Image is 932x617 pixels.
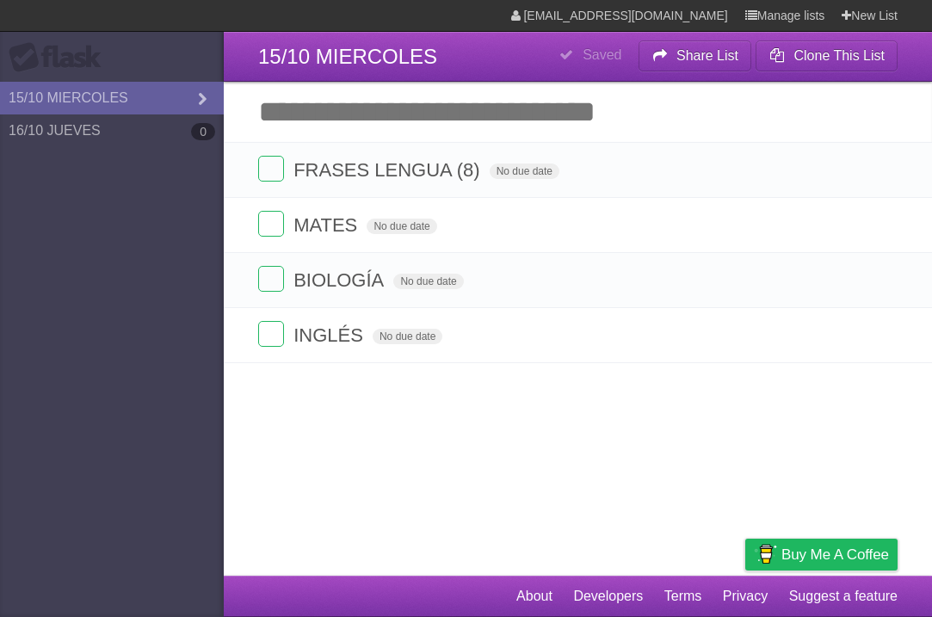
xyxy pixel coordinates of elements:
a: Privacy [723,580,768,613]
span: No due date [490,164,559,179]
label: Done [258,266,284,292]
a: Suggest a feature [789,580,898,613]
span: INGLÉS [293,324,367,346]
label: Done [258,211,284,237]
b: Share List [676,48,738,63]
span: FRASES LENGUA (8) [293,159,484,181]
a: Buy me a coffee [745,539,898,571]
b: Saved [583,47,621,62]
div: Flask [9,42,112,73]
label: Done [258,321,284,347]
span: No due date [393,274,463,289]
span: No due date [367,219,436,234]
a: Terms [664,580,702,613]
a: Developers [573,580,643,613]
span: Buy me a coffee [781,540,889,570]
span: MATES [293,214,361,236]
button: Clone This List [756,40,898,71]
b: 0 [191,123,215,140]
label: Done [258,156,284,182]
span: 15/10 MIERCOLES [258,45,437,68]
button: Share List [639,40,752,71]
span: BIOLOGÍA [293,269,388,291]
img: Buy me a coffee [754,540,777,569]
a: About [516,580,552,613]
span: No due date [373,329,442,344]
b: Clone This List [793,48,885,63]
